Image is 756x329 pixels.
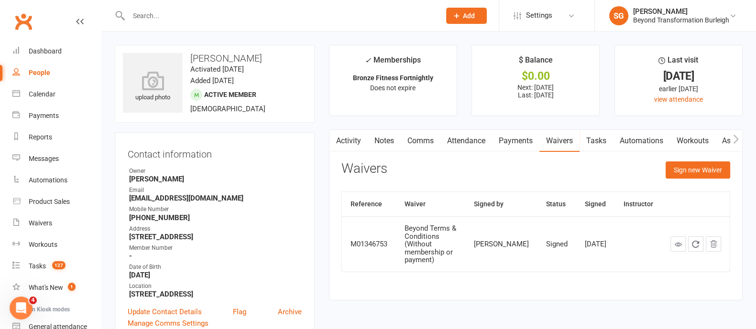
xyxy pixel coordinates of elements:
div: Dashboard [29,47,62,55]
a: Workouts [670,130,715,152]
div: People [29,69,50,76]
div: upload photo [123,71,183,103]
div: $ Balance [519,54,553,71]
a: Payments [492,130,539,152]
div: [DATE] [585,240,606,248]
a: view attendance [654,96,703,103]
div: [PERSON_NAME] [474,240,529,248]
div: Automations [29,176,67,184]
div: Waivers [29,219,52,227]
div: SG [609,6,628,25]
div: Address [129,224,302,233]
span: 4 [29,297,37,304]
span: 1 [68,283,76,291]
a: Flag [233,306,246,318]
div: Member Number [129,244,302,253]
h3: Waivers [341,161,387,176]
i: ✓ [365,56,371,65]
span: Active member [204,91,256,98]
div: Tasks [29,262,46,270]
a: Workouts [12,234,101,255]
div: Calendar [29,90,55,98]
div: Email [129,186,302,195]
th: Waiver [396,192,465,216]
strong: [STREET_ADDRESS] [129,290,302,298]
a: Dashboard [12,41,101,62]
span: Does not expire [370,84,416,92]
a: Calendar [12,84,101,105]
a: Tasks 127 [12,255,101,277]
h3: [PERSON_NAME] [123,53,307,64]
div: Last visit [658,54,698,71]
button: Add [446,8,487,24]
div: Beyond Transformation Burleigh [633,16,729,24]
time: Activated [DATE] [190,65,244,74]
th: Instructor [615,192,662,216]
strong: Bronze Fitness Fortnightly [353,74,433,82]
div: earlier [DATE] [624,84,734,94]
div: Owner [129,167,302,176]
span: 127 [52,261,66,269]
button: Sign new Waiver [666,161,730,179]
th: Reference [342,192,396,216]
input: Search... [126,9,434,22]
a: Update Contact Details [128,306,202,318]
th: Signed [576,192,615,216]
a: Waivers [12,212,101,234]
div: Beyond Terms & Conditions (Without membership or payment) [405,224,457,264]
a: Manage Comms Settings [128,318,208,329]
div: Signed [546,240,568,248]
span: Settings [526,5,552,26]
strong: [PERSON_NAME] [129,175,302,183]
a: Archive [278,306,302,318]
a: Notes [368,130,401,152]
strong: [EMAIL_ADDRESS][DOMAIN_NAME] [129,194,302,202]
iframe: Intercom live chat [10,297,33,319]
div: Reports [29,133,52,141]
a: Product Sales [12,191,101,212]
div: M01346753 [351,240,387,248]
a: Attendance [440,130,492,152]
a: Tasks [580,130,613,152]
div: [PERSON_NAME] [633,7,729,16]
strong: - [129,252,302,260]
a: Comms [401,130,440,152]
a: Activity [329,130,368,152]
a: Payments [12,105,101,127]
th: Signed by [465,192,537,216]
a: People [12,62,101,84]
div: $0.00 [481,71,591,81]
div: [DATE] [624,71,734,81]
a: Messages [12,148,101,170]
div: Workouts [29,241,57,248]
div: Location [129,282,302,291]
div: Mobile Number [129,205,302,214]
strong: [DATE] [129,271,302,279]
div: What's New [29,284,63,291]
a: Automations [613,130,670,152]
strong: [STREET_ADDRESS] [129,233,302,241]
div: Payments [29,112,59,119]
a: Clubworx [11,10,35,33]
p: Next: [DATE] Last: [DATE] [481,84,591,99]
th: Status [537,192,576,216]
time: Added [DATE] [190,76,234,85]
a: Automations [12,170,101,191]
div: Date of Birth [129,263,302,272]
div: Memberships [365,54,421,72]
span: [DEMOGRAPHIC_DATA] [190,105,265,113]
div: Messages [29,155,59,162]
strong: [PHONE_NUMBER] [129,213,302,222]
a: What's New1 [12,277,101,298]
div: Product Sales [29,198,70,205]
a: Waivers [539,130,580,152]
a: Reports [12,127,101,148]
h3: Contact information [128,145,302,159]
span: Add [463,12,475,20]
